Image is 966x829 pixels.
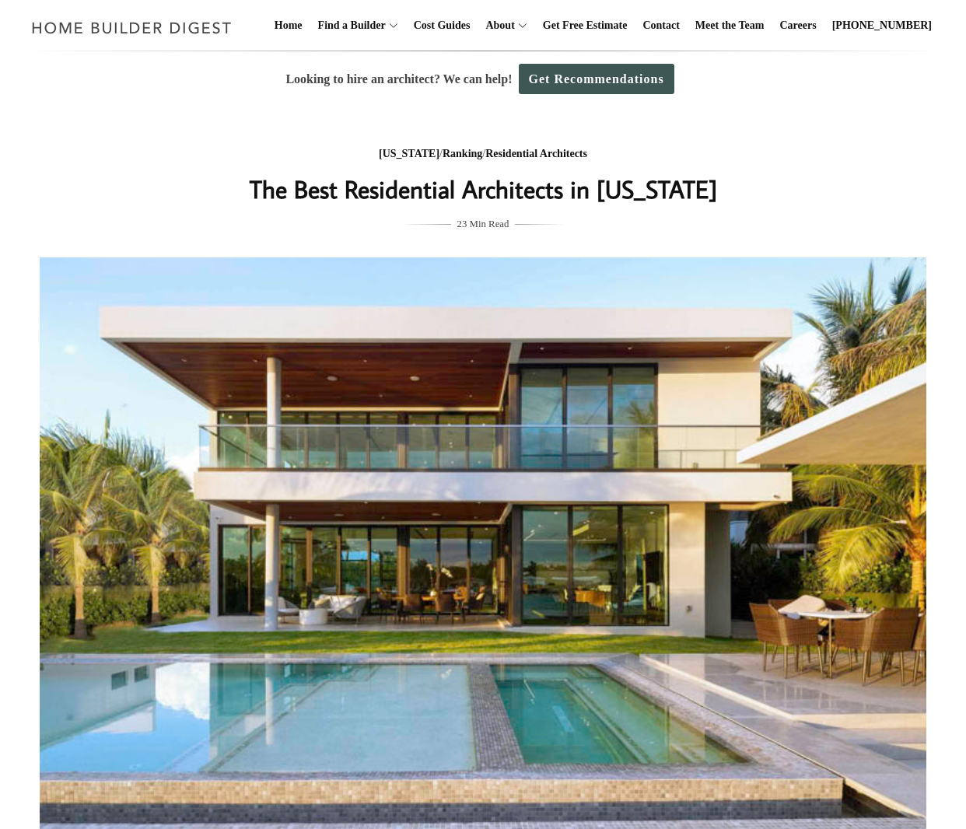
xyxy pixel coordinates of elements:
a: [US_STATE] [379,148,439,159]
a: Careers [774,1,823,51]
a: Get Free Estimate [537,1,634,51]
img: Home Builder Digest [25,12,239,43]
a: Home [268,1,309,51]
a: About [479,1,514,51]
a: Get Recommendations [519,64,674,94]
div: / / [173,145,793,164]
a: Cost Guides [408,1,477,51]
a: [PHONE_NUMBER] [826,1,938,51]
a: Contact [636,1,685,51]
a: Meet the Team [689,1,771,51]
h1: The Best Residential Architects in [US_STATE] [173,170,793,208]
a: Residential Architects [485,148,587,159]
a: Find a Builder [312,1,386,51]
span: 23 Min Read [457,215,509,233]
a: Ranking [443,148,482,159]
